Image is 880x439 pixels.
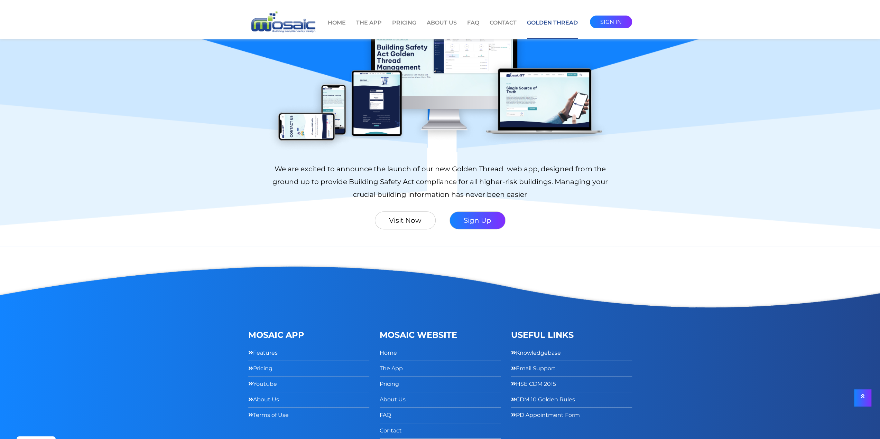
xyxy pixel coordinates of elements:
a: Pricing [380,379,399,389]
a: Sign Up [450,211,506,229]
a: Golden Thread [527,19,578,39]
a: Home [380,348,397,358]
a: Visit now [375,211,436,229]
a: PD Appointment Form [511,410,580,420]
img: logo [248,10,317,34]
a: Contact [380,426,402,436]
a: Youtube [248,379,277,389]
a: The App [356,19,382,38]
a: Contact [490,19,517,38]
a: About Us [248,394,279,404]
a: Terms of Use [248,410,289,420]
a: Features [248,348,278,358]
a: About Us [380,394,406,404]
a: FAQ [380,410,391,420]
a: Pricing [248,363,272,373]
img: machine.png [268,8,612,152]
a: Home [328,19,346,38]
a: Knowledgebase [511,348,561,358]
h4: MOSAIC APP [248,325,369,345]
a: CDM 10 Golden Rules [511,394,575,404]
a: The App [380,363,403,373]
a: Email Support [511,363,556,373]
a: FAQ [467,19,479,38]
a: Pricing [392,19,416,38]
h4: Useful Links [511,325,632,345]
a: About Us [427,19,457,38]
a: sign in [590,16,632,28]
iframe: Chat [851,408,875,434]
p: We are excited to announce the launch of our new Golden Thread web app, designed from the ground ... [268,163,612,201]
h4: MOSAIC WEBSITE [380,325,501,345]
a: HSE CDM 2015 [511,379,556,389]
